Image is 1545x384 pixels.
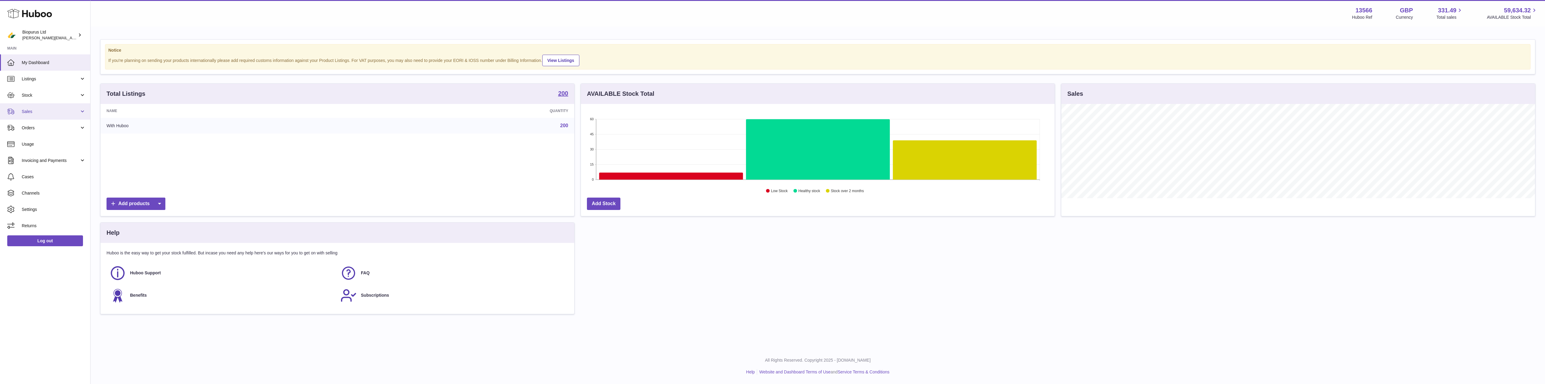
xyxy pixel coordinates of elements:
[22,158,79,163] span: Invoicing and Payments
[350,104,574,118] th: Quantity
[587,90,654,98] h3: AVAILABLE Stock Total
[22,207,86,212] span: Settings
[108,54,1527,66] div: If you're planning on sending your products internationally please add required customs informati...
[592,178,594,181] text: 0
[590,163,594,166] text: 15
[798,189,820,193] text: Healthy stock
[1352,15,1372,20] div: Huboo Ref
[831,189,864,193] text: Stock over 2 months
[590,147,594,151] text: 30
[542,55,579,66] a: View Listings
[22,35,121,40] span: [PERSON_NAME][EMAIL_ADDRESS][DOMAIN_NAME]
[1400,6,1413,15] strong: GBP
[107,229,119,237] h3: Help
[1436,15,1463,20] span: Total sales
[107,198,165,210] a: Add products
[22,141,86,147] span: Usage
[22,223,86,229] span: Returns
[22,125,79,131] span: Orders
[1487,15,1538,20] span: AVAILABLE Stock Total
[22,29,77,41] div: Biopurus Ltd
[110,265,334,281] a: Huboo Support
[361,270,370,276] span: FAQ
[340,287,565,304] a: Subscriptions
[7,31,16,40] img: peter@biopurus.co.uk
[838,369,890,374] a: Service Terms & Conditions
[110,287,334,304] a: Benefits
[22,190,86,196] span: Channels
[1504,6,1531,15] span: 59,634.32
[130,270,161,276] span: Huboo Support
[100,104,350,118] th: Name
[361,292,389,298] span: Subscriptions
[107,90,145,98] h3: Total Listings
[560,123,568,128] a: 200
[95,357,1540,363] p: All Rights Reserved. Copyright 2025 - [DOMAIN_NAME]
[590,132,594,136] text: 45
[340,265,565,281] a: FAQ
[130,292,147,298] span: Benefits
[590,117,594,121] text: 60
[1487,6,1538,20] a: 59,634.32 AVAILABLE Stock Total
[1355,6,1372,15] strong: 13566
[757,369,889,375] li: and
[1067,90,1083,98] h3: Sales
[746,369,755,374] a: Help
[759,369,830,374] a: Website and Dashboard Terms of Use
[22,76,79,82] span: Listings
[1396,15,1413,20] div: Currency
[22,60,86,66] span: My Dashboard
[108,47,1527,53] strong: Notice
[587,198,620,210] a: Add Stock
[771,189,788,193] text: Low Stock
[1436,6,1463,20] a: 331.49 Total sales
[100,118,350,134] td: With Huboo
[22,92,79,98] span: Stock
[1438,6,1456,15] span: 331.49
[558,90,568,98] a: 200
[22,174,86,180] span: Cases
[558,90,568,96] strong: 200
[107,250,568,256] p: Huboo is the easy way to get your stock fulfilled. But incase you need any help here's our ways f...
[7,235,83,246] a: Log out
[22,109,79,115] span: Sales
